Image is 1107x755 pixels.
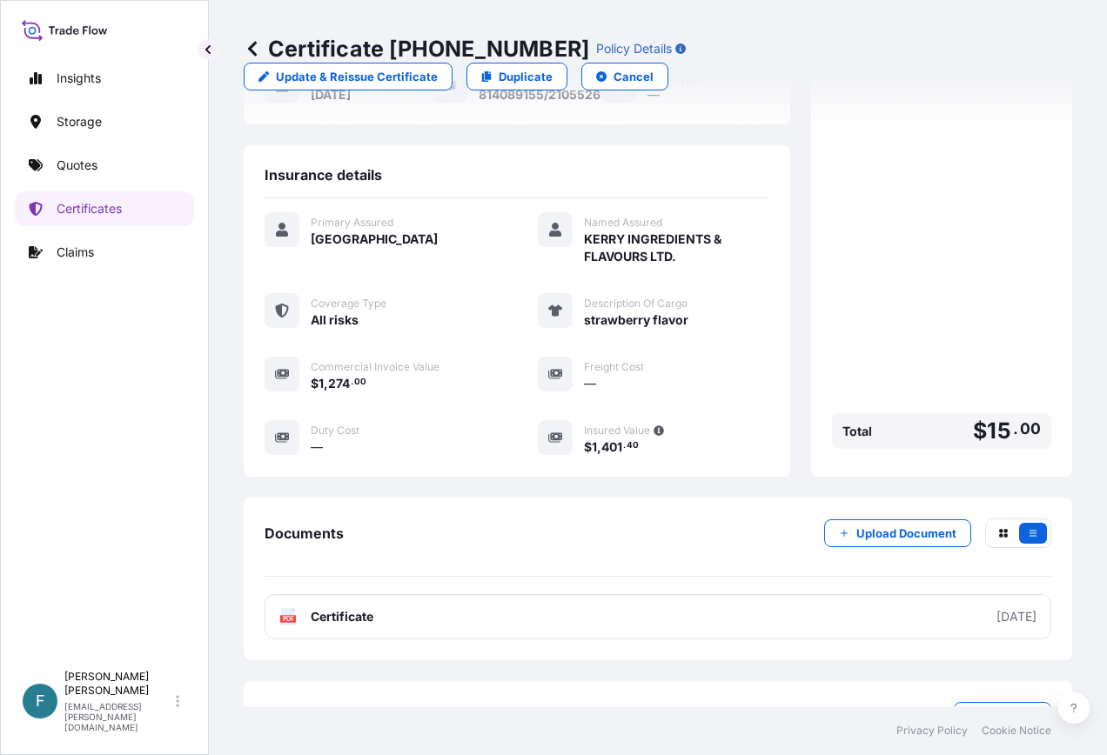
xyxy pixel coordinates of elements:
a: Cookie Notice [982,724,1051,738]
p: Claims [57,244,94,261]
span: , [324,377,328,390]
p: Cancel [614,68,654,85]
p: Policy Details [596,40,672,57]
a: Insights [15,61,194,96]
span: Primary Assured [311,216,393,230]
a: Privacy Policy [896,724,968,738]
span: . [351,379,353,385]
span: Coverage Type [311,297,386,311]
span: . [623,443,626,449]
span: 1 [592,441,597,453]
span: 00 [1020,424,1041,434]
span: Documents [265,524,344,542]
span: Named Assured [584,216,662,230]
a: Quotes [15,148,194,183]
span: F [36,692,45,710]
a: Certificates [15,191,194,226]
span: strawberry flavor [584,311,688,329]
span: [GEOGRAPHIC_DATA] [311,231,438,248]
p: Certificate [PHONE_NUMBER] [244,35,589,63]
span: — [584,375,596,392]
button: Upload Document [824,519,971,547]
span: 00 [354,379,366,385]
p: Certificates [57,200,122,217]
a: Storage [15,104,194,139]
p: Duplicate [499,68,553,85]
a: Update & Reissue Certificate [244,63,453,90]
p: [PERSON_NAME] [PERSON_NAME] [64,670,172,698]
span: $ [973,420,987,442]
span: Freight Cost [584,360,644,374]
span: 40 [627,443,639,449]
a: PDFCertificate[DATE] [265,594,1051,639]
span: Description Of Cargo [584,297,688,311]
span: . [1013,424,1018,434]
p: Quotes [57,157,97,174]
p: Update & Reissue Certificate [276,68,438,85]
a: File a Claim [954,702,1051,730]
span: Insurance details [265,166,382,184]
span: Certificate [311,608,373,625]
span: 274 [328,377,350,390]
span: Insured Value [584,424,650,438]
span: KERRY INGREDIENTS & FLAVOURS LTD. [584,231,769,265]
span: Duty Cost [311,424,359,438]
button: Cancel [581,63,668,90]
span: , [597,441,601,453]
p: Storage [57,113,102,130]
span: — [311,438,323,456]
p: Insights [57,70,101,87]
span: Total [842,423,872,440]
span: 15 [987,420,1010,442]
span: 401 [601,441,622,453]
span: Commercial Invoice Value [311,360,439,374]
span: 1 [319,377,324,390]
text: PDF [283,616,294,622]
p: [EMAIL_ADDRESS][PERSON_NAME][DOMAIN_NAME] [64,701,172,732]
span: $ [584,441,592,453]
span: All risks [311,311,359,329]
a: Duplicate [466,63,567,90]
a: Claims [15,235,194,270]
span: $ [311,377,319,390]
p: Upload Document [856,524,956,542]
div: [DATE] [996,608,1037,625]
